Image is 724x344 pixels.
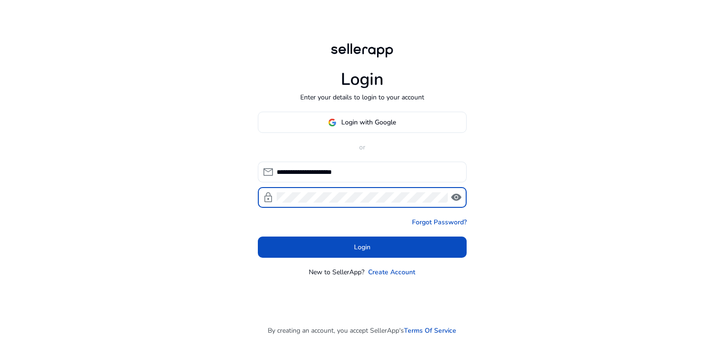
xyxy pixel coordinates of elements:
[404,326,456,336] a: Terms Of Service
[258,237,467,258] button: Login
[258,112,467,133] button: Login with Google
[263,166,274,178] span: mail
[412,217,467,227] a: Forgot Password?
[309,267,364,277] p: New to SellerApp?
[341,117,396,127] span: Login with Google
[341,69,384,90] h1: Login
[263,192,274,203] span: lock
[258,142,467,152] p: or
[328,118,337,127] img: google-logo.svg
[354,242,370,252] span: Login
[368,267,415,277] a: Create Account
[300,92,424,102] p: Enter your details to login to your account
[451,192,462,203] span: visibility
